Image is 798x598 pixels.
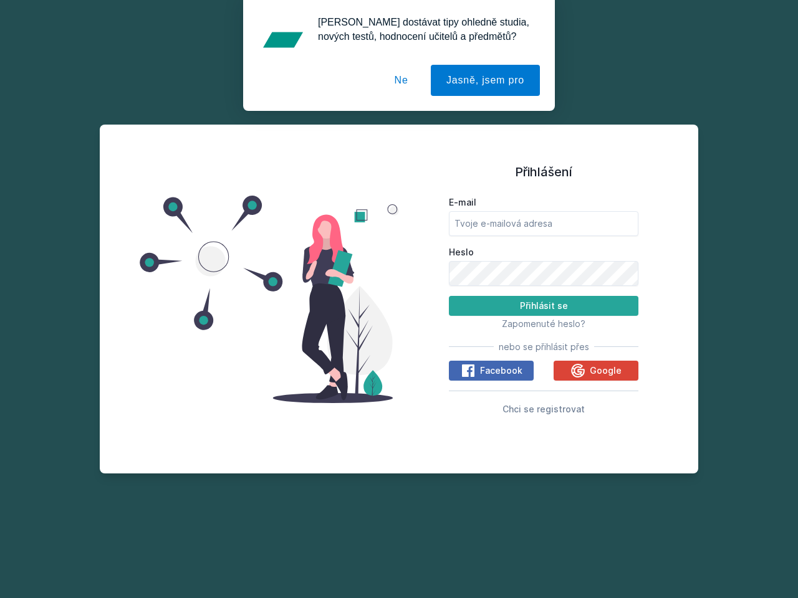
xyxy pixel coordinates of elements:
[308,15,540,44] div: [PERSON_NAME] dostávat tipy ohledně studia, nových testů, hodnocení učitelů a předmětů?
[258,15,308,65] img: notification icon
[502,404,585,414] span: Chci se registrovat
[499,341,589,353] span: nebo se přihlásit přes
[502,401,585,416] button: Chci se registrovat
[480,364,522,377] span: Facebook
[554,361,638,381] button: Google
[590,364,622,377] span: Google
[449,196,638,209] label: E-mail
[431,65,540,96] button: Jasně, jsem pro
[449,361,534,381] button: Facebook
[449,211,638,236] input: Tvoje e-mailová adresa
[449,296,638,316] button: Přihlásit se
[502,318,585,329] span: Zapomenuté heslo?
[449,163,638,181] h1: Přihlášení
[449,246,638,259] label: Heslo
[379,65,424,96] button: Ne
